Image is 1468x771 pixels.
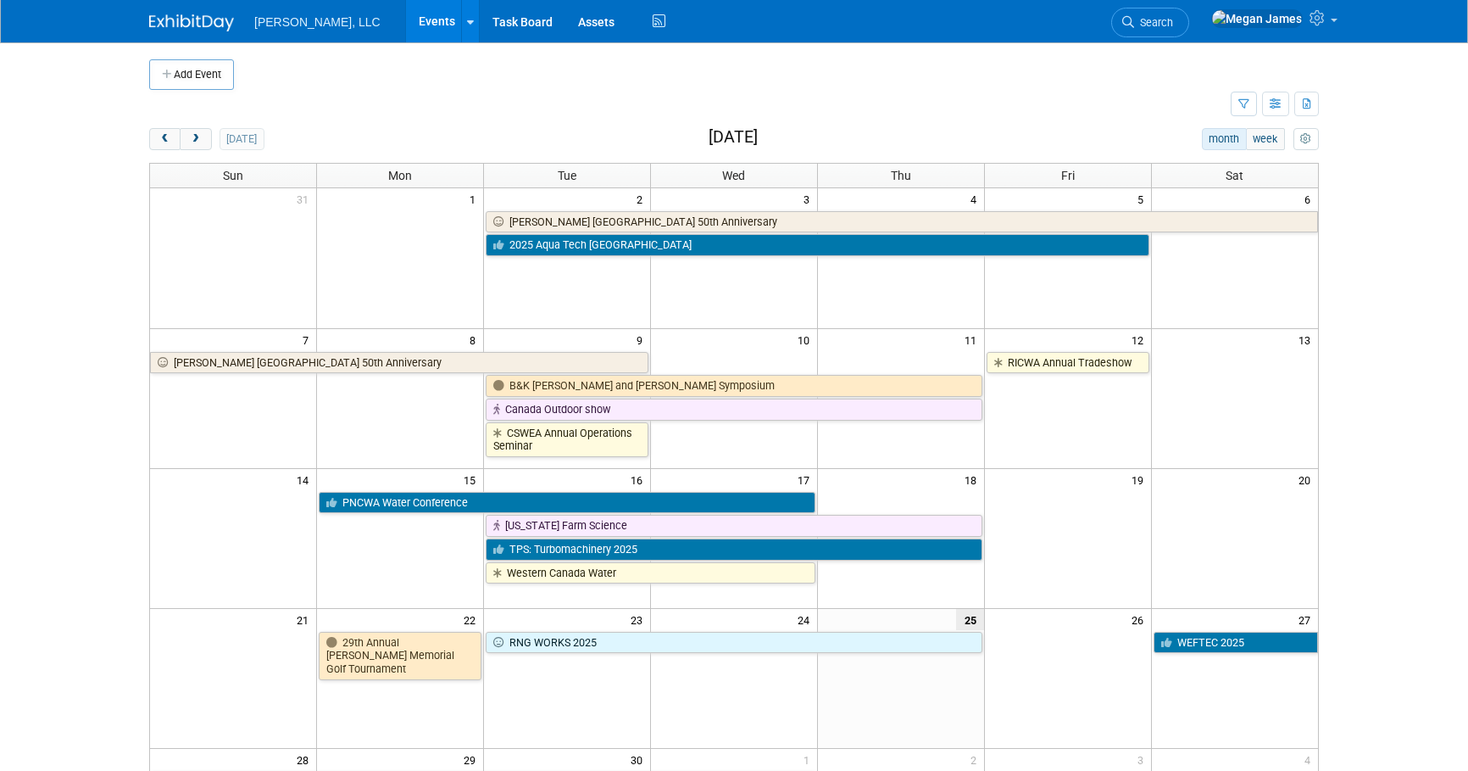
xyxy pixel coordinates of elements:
[963,469,984,490] span: 18
[486,234,1148,256] a: 2025 Aqua Tech [GEOGRAPHIC_DATA]
[388,169,412,182] span: Mon
[796,469,817,490] span: 17
[709,128,758,147] h2: [DATE]
[635,188,650,210] span: 2
[180,128,211,150] button: next
[486,632,982,654] a: RNG WORKS 2025
[1246,128,1285,150] button: week
[969,749,984,770] span: 2
[462,749,483,770] span: 29
[149,59,234,90] button: Add Event
[486,539,982,561] a: TPS: Turbomachinery 2025
[796,329,817,350] span: 10
[635,329,650,350] span: 9
[295,609,316,630] span: 21
[802,188,817,210] span: 3
[1130,329,1151,350] span: 12
[1211,9,1303,28] img: Megan James
[891,169,911,182] span: Thu
[486,422,648,457] a: CSWEA Annual Operations Seminar
[969,188,984,210] span: 4
[149,14,234,31] img: ExhibitDay
[301,329,316,350] span: 7
[462,469,483,490] span: 15
[1202,128,1247,150] button: month
[629,469,650,490] span: 16
[223,169,243,182] span: Sun
[987,352,1149,374] a: RICWA Annual Tradeshow
[1297,469,1318,490] span: 20
[486,211,1318,233] a: [PERSON_NAME] [GEOGRAPHIC_DATA] 50th Anniversary
[220,128,264,150] button: [DATE]
[1300,134,1311,145] i: Personalize Calendar
[486,375,982,397] a: B&K [PERSON_NAME] and [PERSON_NAME] Symposium
[319,492,815,514] a: PNCWA Water Conference
[150,352,648,374] a: [PERSON_NAME] [GEOGRAPHIC_DATA] 50th Anniversary
[956,609,984,630] span: 25
[254,15,381,29] span: [PERSON_NAME], LLC
[963,329,984,350] span: 11
[486,399,982,421] a: Canada Outdoor show
[295,749,316,770] span: 28
[796,609,817,630] span: 24
[1111,8,1189,37] a: Search
[462,609,483,630] span: 22
[486,562,815,584] a: Western Canada Water
[1154,632,1318,654] a: WEFTEC 2025
[1297,609,1318,630] span: 27
[1297,329,1318,350] span: 13
[629,749,650,770] span: 30
[558,169,576,182] span: Tue
[468,188,483,210] span: 1
[1303,749,1318,770] span: 4
[1130,609,1151,630] span: 26
[468,329,483,350] span: 8
[1130,469,1151,490] span: 19
[1303,188,1318,210] span: 6
[1293,128,1319,150] button: myCustomButton
[722,169,745,182] span: Wed
[802,749,817,770] span: 1
[1136,188,1151,210] span: 5
[1226,169,1243,182] span: Sat
[486,515,982,537] a: [US_STATE] Farm Science
[319,632,481,680] a: 29th Annual [PERSON_NAME] Memorial Golf Tournament
[629,609,650,630] span: 23
[1134,16,1173,29] span: Search
[1061,169,1075,182] span: Fri
[295,469,316,490] span: 14
[149,128,181,150] button: prev
[295,188,316,210] span: 31
[1136,749,1151,770] span: 3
